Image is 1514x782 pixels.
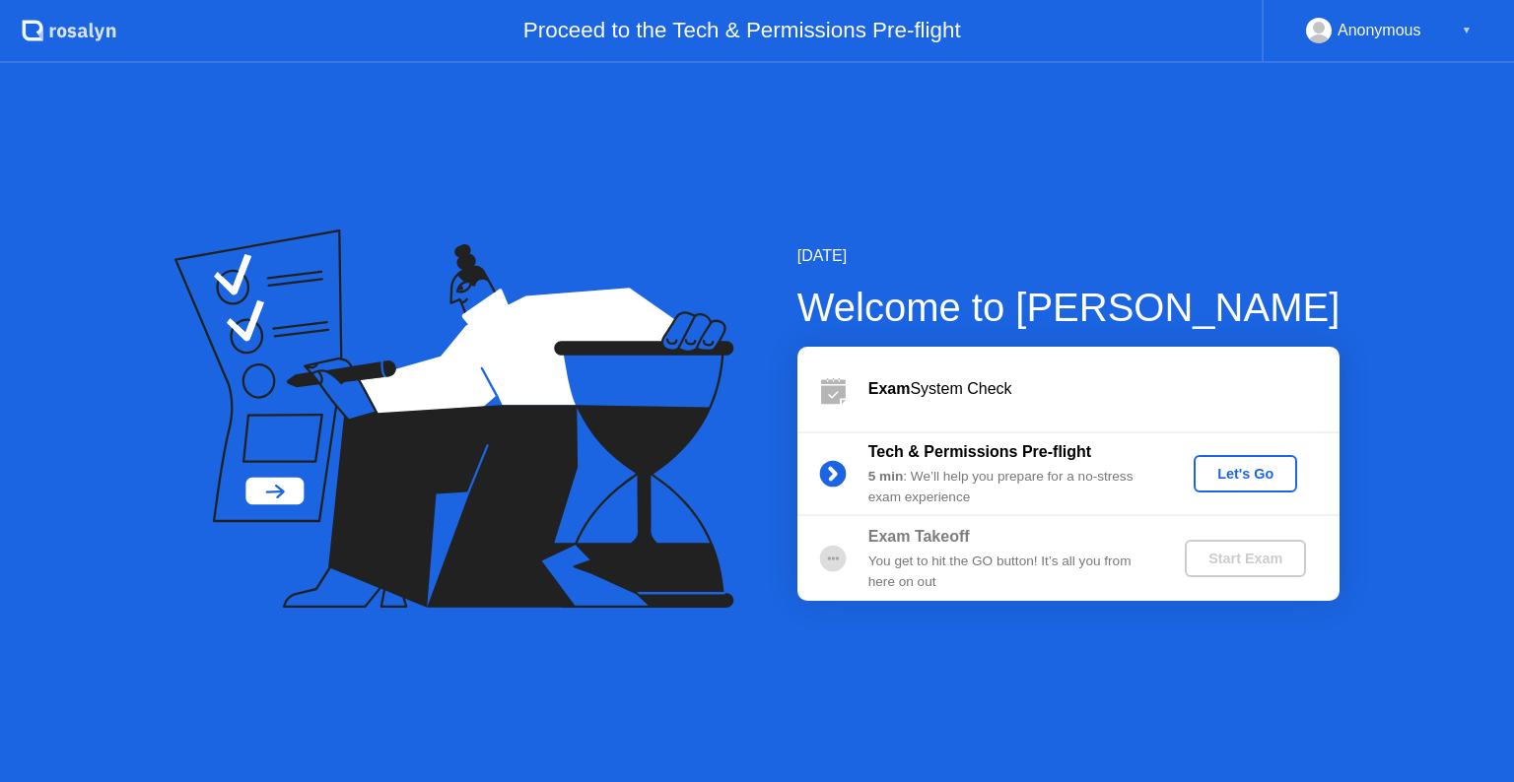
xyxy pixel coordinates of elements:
div: Start Exam [1193,551,1298,566]
button: Start Exam [1185,540,1306,577]
button: Let's Go [1194,455,1297,492]
div: You get to hit the GO button! It’s all you from here on out [868,552,1152,592]
div: : We’ll help you prepare for a no-stress exam experience [868,467,1152,507]
div: Anonymous [1338,18,1421,43]
div: Welcome to [PERSON_NAME] [797,278,1341,337]
b: Tech & Permissions Pre-flight [868,443,1091,460]
div: System Check [868,377,1340,401]
div: ▼ [1462,18,1472,43]
b: 5 min [868,469,904,484]
div: [DATE] [797,244,1341,268]
b: Exam Takeoff [868,528,970,545]
div: Let's Go [1202,466,1289,482]
b: Exam [868,380,911,397]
